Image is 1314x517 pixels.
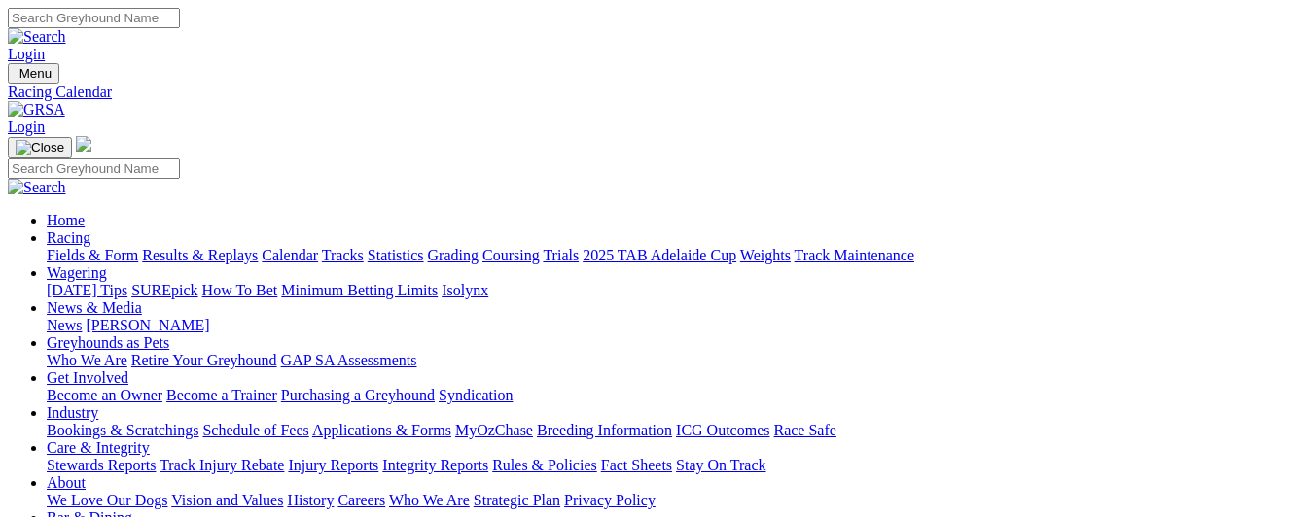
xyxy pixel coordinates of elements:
[773,422,835,438] a: Race Safe
[47,492,1306,509] div: About
[281,387,435,403] a: Purchasing a Greyhound
[8,28,66,46] img: Search
[47,422,198,438] a: Bookings & Scratchings
[166,387,277,403] a: Become a Trainer
[337,492,385,508] a: Careers
[160,457,284,473] a: Track Injury Rebate
[8,63,59,84] button: Toggle navigation
[474,492,560,508] a: Strategic Plan
[47,229,90,246] a: Racing
[8,84,1306,101] a: Racing Calendar
[47,352,127,368] a: Who We Are
[202,282,278,298] a: How To Bet
[47,317,82,333] a: News
[8,179,66,196] img: Search
[537,422,672,438] a: Breeding Information
[543,247,579,263] a: Trials
[47,457,1306,474] div: Care & Integrity
[19,66,52,81] span: Menu
[382,457,488,473] a: Integrity Reports
[428,247,479,263] a: Grading
[676,457,765,473] a: Stay On Track
[482,247,540,263] a: Coursing
[47,317,1306,334] div: News & Media
[47,492,167,508] a: We Love Our Dogs
[262,247,318,263] a: Calendar
[47,404,98,421] a: Industry
[795,247,914,263] a: Track Maintenance
[8,137,72,158] button: Toggle navigation
[47,212,85,228] a: Home
[47,264,107,281] a: Wagering
[8,101,65,119] img: GRSA
[47,247,138,263] a: Fields & Form
[455,422,533,438] a: MyOzChase
[47,439,150,456] a: Care & Integrity
[202,422,308,438] a: Schedule of Fees
[47,387,1306,404] div: Get Involved
[76,136,91,152] img: logo-grsa-white.png
[312,422,451,438] a: Applications & Forms
[47,282,127,298] a: [DATE] Tips
[47,352,1306,369] div: Greyhounds as Pets
[47,422,1306,439] div: Industry
[131,352,277,368] a: Retire Your Greyhound
[740,247,791,263] a: Weights
[676,422,769,438] a: ICG Outcomes
[8,46,45,62] a: Login
[389,492,470,508] a: Who We Are
[47,474,86,491] a: About
[281,282,438,298] a: Minimum Betting Limits
[142,247,258,263] a: Results & Replays
[47,299,142,316] a: News & Media
[47,369,128,386] a: Get Involved
[288,457,378,473] a: Injury Reports
[47,387,162,403] a: Become an Owner
[322,247,364,263] a: Tracks
[131,282,197,298] a: SUREpick
[281,352,417,368] a: GAP SA Assessments
[492,457,597,473] a: Rules & Policies
[583,247,736,263] a: 2025 TAB Adelaide Cup
[8,119,45,135] a: Login
[47,247,1306,264] div: Racing
[47,282,1306,299] div: Wagering
[601,457,672,473] a: Fact Sheets
[442,282,488,298] a: Isolynx
[171,492,283,508] a: Vision and Values
[16,140,64,155] img: Close
[439,387,513,403] a: Syndication
[47,334,169,351] a: Greyhounds as Pets
[8,8,180,28] input: Search
[86,317,209,333] a: [PERSON_NAME]
[47,457,156,473] a: Stewards Reports
[564,492,656,508] a: Privacy Policy
[8,158,180,179] input: Search
[287,492,334,508] a: History
[368,247,424,263] a: Statistics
